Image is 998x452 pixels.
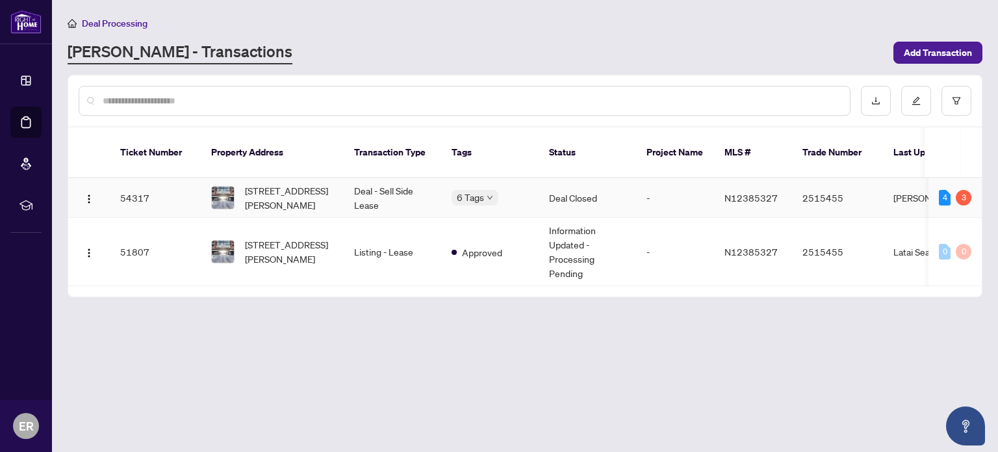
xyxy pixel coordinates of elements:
[10,10,42,34] img: logo
[441,127,539,178] th: Tags
[939,190,951,206] div: 4
[201,127,344,178] th: Property Address
[212,241,234,263] img: thumbnail-img
[893,42,982,64] button: Add Transaction
[110,218,201,286] td: 51807
[871,96,880,105] span: download
[84,248,94,258] img: Logo
[792,178,883,218] td: 2515455
[68,19,77,28] span: home
[457,190,484,205] span: 6 Tags
[487,194,493,201] span: down
[901,86,931,116] button: edit
[539,218,636,286] td: Information Updated - Processing Pending
[245,183,333,212] span: [STREET_ADDRESS][PERSON_NAME]
[956,190,971,206] div: 3
[883,218,980,286] td: Latai Seadat
[941,86,971,116] button: filter
[912,96,921,105] span: edit
[344,178,441,218] td: Deal - Sell Side Lease
[79,241,99,262] button: Logo
[79,187,99,208] button: Logo
[861,86,891,116] button: download
[792,218,883,286] td: 2515455
[245,237,333,266] span: [STREET_ADDRESS][PERSON_NAME]
[792,127,883,178] th: Trade Number
[883,178,980,218] td: [PERSON_NAME]
[110,178,201,218] td: 54317
[636,127,714,178] th: Project Name
[212,187,234,209] img: thumbnail-img
[904,42,972,63] span: Add Transaction
[82,18,147,29] span: Deal Processing
[939,244,951,259] div: 0
[84,194,94,204] img: Logo
[952,96,961,105] span: filter
[539,178,636,218] td: Deal Closed
[724,192,778,204] span: N12385327
[344,127,441,178] th: Transaction Type
[946,406,985,445] button: Open asap
[68,41,292,64] a: [PERSON_NAME] - Transactions
[110,127,201,178] th: Ticket Number
[724,246,778,258] span: N12385327
[19,417,34,435] span: ER
[344,218,441,286] td: Listing - Lease
[462,245,502,259] span: Approved
[956,244,971,259] div: 0
[714,127,792,178] th: MLS #
[636,178,714,218] td: -
[539,127,636,178] th: Status
[883,127,980,178] th: Last Updated By
[636,218,714,286] td: -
